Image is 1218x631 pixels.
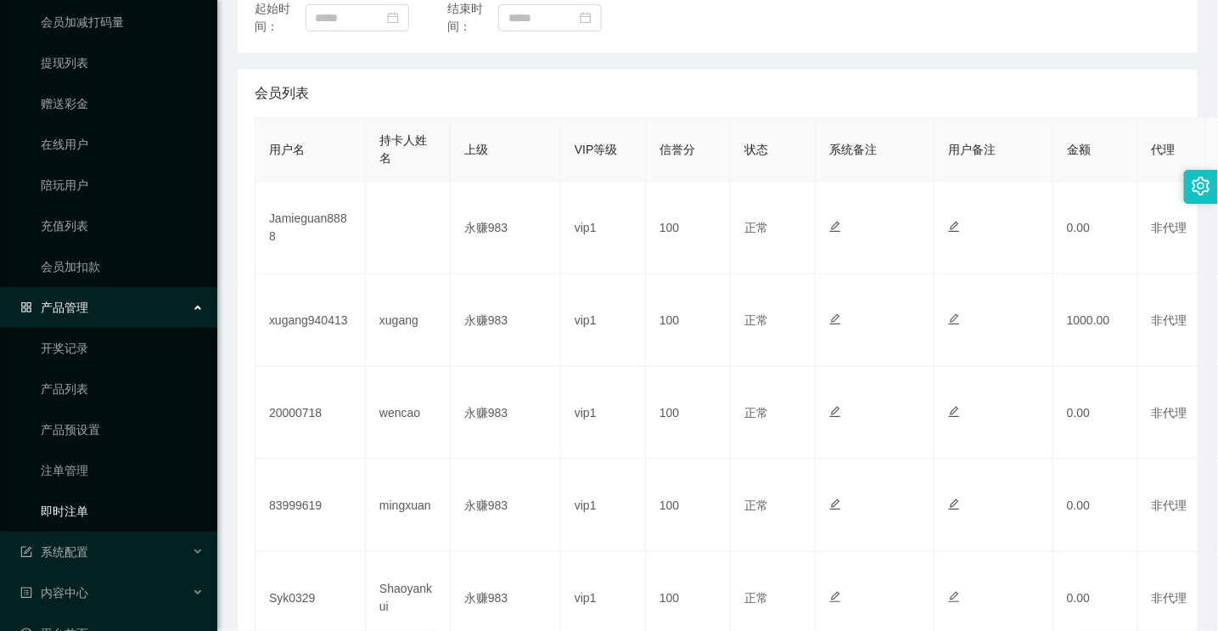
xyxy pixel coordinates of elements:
[575,143,618,156] span: VIP等级
[20,546,32,558] i: 图标: form
[948,313,960,325] i: 图标: edit
[41,331,204,365] a: 开奖记录
[255,367,366,459] td: 20000718
[1152,406,1187,420] span: 非代理
[948,406,960,418] i: 图标: edit
[41,87,204,121] a: 赠送彩金
[255,459,366,552] td: 83999619
[948,499,960,510] i: 图标: edit
[269,143,305,156] span: 用户名
[20,545,88,559] span: 系统配置
[744,406,768,420] span: 正常
[41,494,204,528] a: 即时注单
[20,301,32,313] i: 图标: appstore-o
[41,250,204,284] a: 会员加扣款
[948,221,960,233] i: 图标: edit
[646,274,731,367] td: 100
[41,127,204,161] a: 在线用户
[1152,499,1187,512] span: 非代理
[255,83,309,104] span: 会员列表
[379,133,427,165] span: 持卡人姓名
[948,143,996,156] span: 用户备注
[255,274,366,367] td: xugang940413
[660,143,695,156] span: 信誉分
[1152,143,1176,156] span: 代理
[41,46,204,80] a: 提现列表
[451,367,561,459] td: 永赚983
[744,591,768,605] span: 正常
[20,587,32,599] i: 图标: profile
[451,182,561,274] td: 永赚983
[829,591,841,603] i: 图标: edit
[20,586,88,600] span: 内容中心
[451,274,561,367] td: 永赚983
[41,5,204,39] a: 会员加减打码量
[1053,459,1138,552] td: 0.00
[829,499,841,510] i: 图标: edit
[646,459,731,552] td: 100
[366,367,451,459] td: wencao
[451,459,561,552] td: 永赚983
[41,413,204,447] a: 产品预设置
[255,182,366,274] td: Jamieguan8888
[1053,274,1138,367] td: 1000.00
[580,12,592,24] i: 图标: calendar
[829,143,877,156] span: 系统备注
[1192,177,1210,195] i: 图标: setting
[1067,143,1091,156] span: 金额
[744,221,768,234] span: 正常
[464,143,488,156] span: 上级
[561,367,646,459] td: vip1
[1152,591,1187,605] span: 非代理
[41,209,204,243] a: 充值列表
[41,454,204,487] a: 注单管理
[948,591,960,603] i: 图标: edit
[829,313,841,325] i: 图标: edit
[1152,313,1187,327] span: 非代理
[1053,182,1138,274] td: 0.00
[646,367,731,459] td: 100
[1053,367,1138,459] td: 0.00
[561,274,646,367] td: vip1
[561,459,646,552] td: vip1
[829,406,841,418] i: 图标: edit
[41,168,204,202] a: 陪玩用户
[1152,221,1187,234] span: 非代理
[744,313,768,327] span: 正常
[646,182,731,274] td: 100
[366,274,451,367] td: xugang
[561,182,646,274] td: vip1
[387,12,399,24] i: 图标: calendar
[744,499,768,512] span: 正常
[829,221,841,233] i: 图标: edit
[41,372,204,406] a: 产品列表
[744,143,768,156] span: 状态
[20,301,88,314] span: 产品管理
[366,459,451,552] td: mingxuan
